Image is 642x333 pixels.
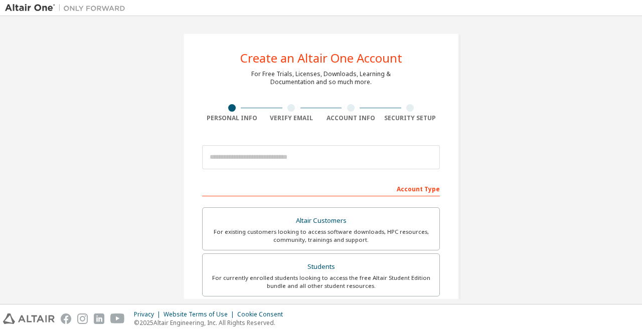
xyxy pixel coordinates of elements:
[209,274,433,290] div: For currently enrolled students looking to access the free Altair Student Edition bundle and all ...
[94,313,104,324] img: linkedin.svg
[61,313,71,324] img: facebook.svg
[134,310,164,318] div: Privacy
[240,52,402,64] div: Create an Altair One Account
[134,318,289,327] p: © 2025 Altair Engineering, Inc. All Rights Reserved.
[209,228,433,244] div: For existing customers looking to access software downloads, HPC resources, community, trainings ...
[381,114,440,122] div: Security Setup
[321,114,381,122] div: Account Info
[77,313,88,324] img: instagram.svg
[251,70,391,86] div: For Free Trials, Licenses, Downloads, Learning & Documentation and so much more.
[209,260,433,274] div: Students
[202,180,440,196] div: Account Type
[262,114,322,122] div: Verify Email
[202,114,262,122] div: Personal Info
[209,214,433,228] div: Altair Customers
[3,313,55,324] img: altair_logo.svg
[5,3,130,13] img: Altair One
[110,313,125,324] img: youtube.svg
[164,310,237,318] div: Website Terms of Use
[237,310,289,318] div: Cookie Consent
